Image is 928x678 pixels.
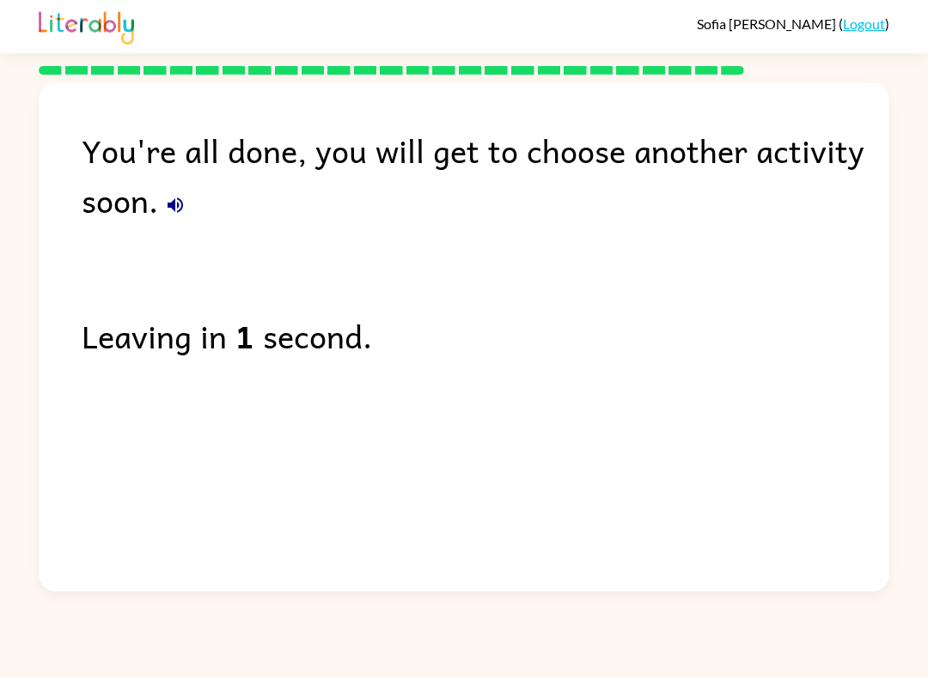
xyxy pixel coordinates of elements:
div: Leaving in second. [82,311,889,360]
div: ( ) [697,15,889,32]
span: Sofia [PERSON_NAME] [697,15,839,32]
a: Logout [843,15,885,32]
img: Literably [39,7,134,45]
div: You're all done, you will get to choose another activity soon. [82,125,889,225]
b: 1 [235,311,254,360]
